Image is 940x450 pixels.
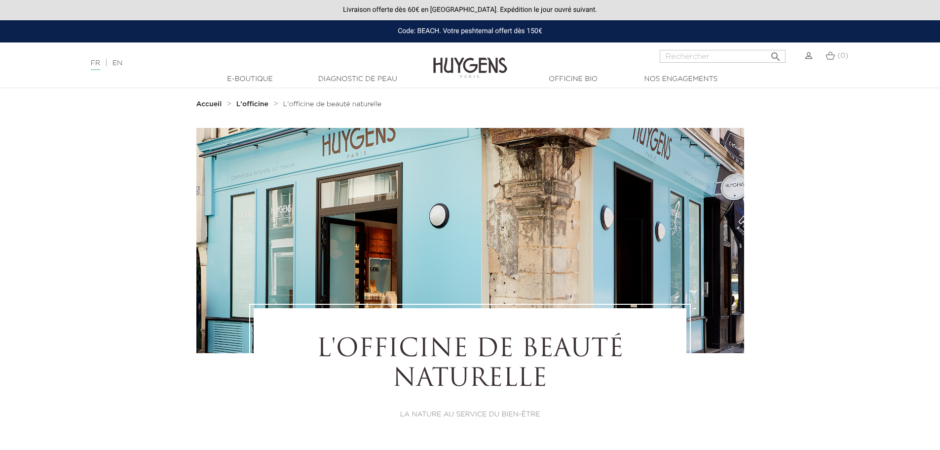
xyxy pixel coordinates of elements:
strong: Accueil [196,101,222,108]
button:  [767,47,785,60]
a: Nos engagements [632,74,730,84]
i:  [770,48,782,60]
img: Huygens [433,41,507,80]
a: EN [113,60,122,67]
a: Accueil [196,100,224,108]
strong: L'officine [236,101,268,108]
div: | [86,57,384,69]
span: (0) [837,52,848,59]
a: L'officine [236,100,271,108]
a: Diagnostic de peau [308,74,407,84]
a: Officine Bio [524,74,623,84]
p: LA NATURE AU SERVICE DU BIEN-ÊTRE [281,409,659,420]
a: E-Boutique [201,74,300,84]
h1: L'OFFICINE DE BEAUTÉ NATURELLE [281,335,659,395]
span: L'officine de beauté naturelle [283,101,382,108]
a: FR [91,60,100,70]
a: L'officine de beauté naturelle [283,100,382,108]
input: Rechercher [660,50,786,63]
